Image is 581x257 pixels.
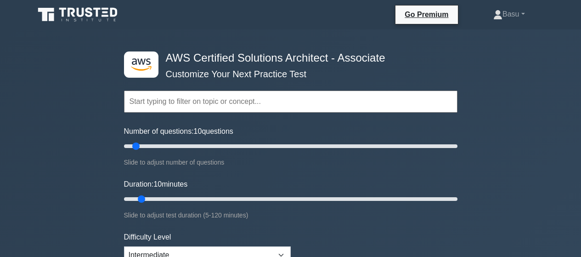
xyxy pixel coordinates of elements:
label: Duration: minutes [124,179,188,190]
span: 10 [194,127,202,135]
div: Slide to adjust number of questions [124,157,457,168]
h4: AWS Certified Solutions Architect - Associate [162,51,412,65]
input: Start typing to filter on topic or concept... [124,91,457,113]
label: Difficulty Level [124,232,171,243]
div: Slide to adjust test duration (5-120 minutes) [124,210,457,221]
a: Basu [471,5,547,23]
label: Number of questions: questions [124,126,233,137]
a: Go Premium [399,9,454,20]
span: 10 [153,180,162,188]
